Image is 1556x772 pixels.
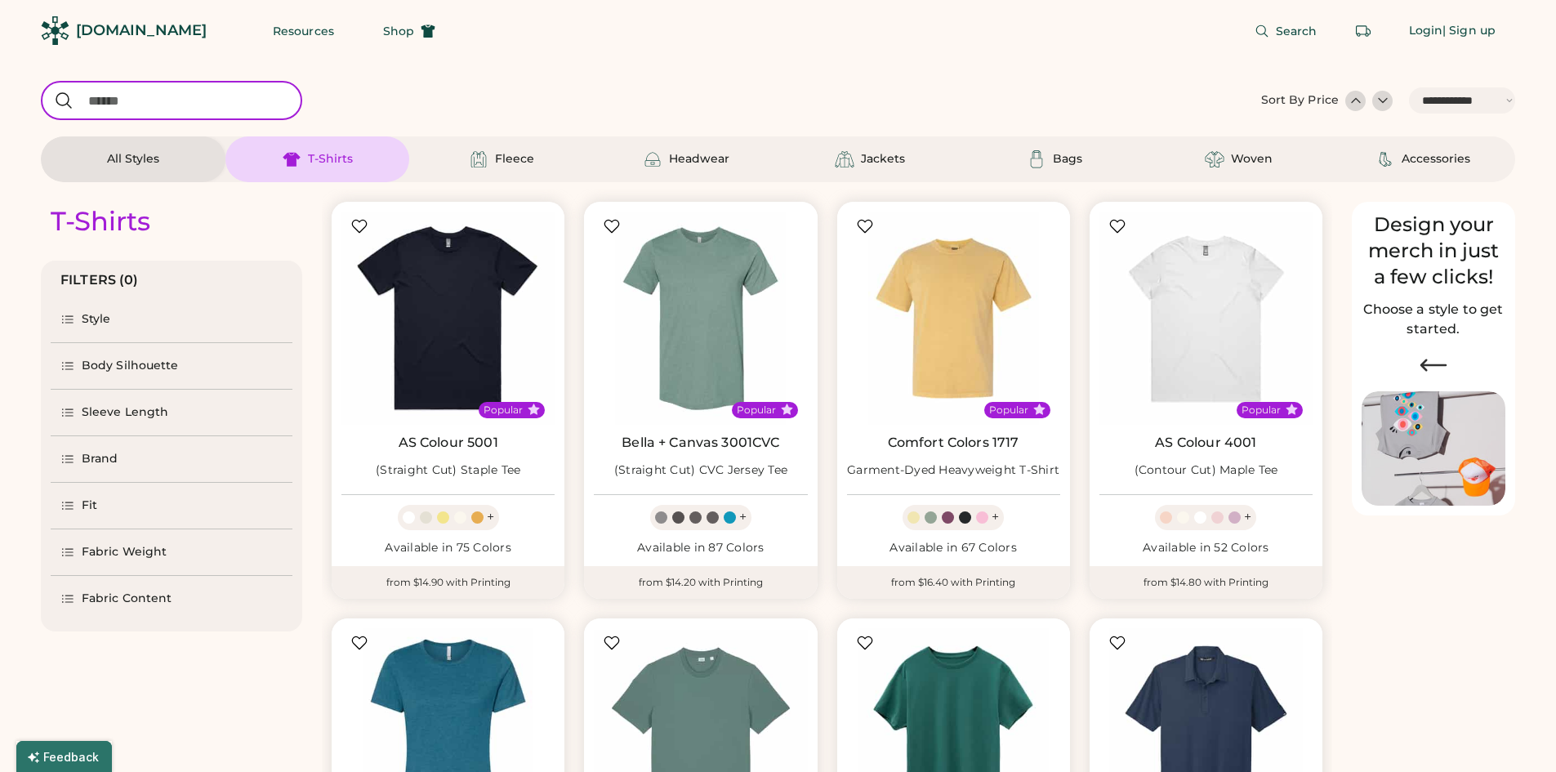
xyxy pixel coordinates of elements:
h2: Choose a style to get started. [1362,300,1505,339]
div: Design your merch in just a few clicks! [1362,212,1505,290]
div: Available in 52 Colors [1099,540,1313,556]
img: Rendered Logo - Screens [41,16,69,45]
div: Woven [1231,151,1273,167]
div: Login [1409,23,1443,39]
div: Fabric Content [82,591,172,607]
a: AS Colour 4001 [1155,435,1256,451]
a: AS Colour 5001 [399,435,498,451]
div: from $14.90 with Printing [332,566,564,599]
a: Bella + Canvas 3001CVC [622,435,779,451]
div: T-Shirts [308,151,353,167]
div: Sleeve Length [82,404,168,421]
div: Available in 75 Colors [341,540,555,556]
button: Popular Style [528,404,540,416]
img: Bags Icon [1027,149,1046,169]
div: (Straight Cut) Staple Tee [376,462,520,479]
img: Headwear Icon [643,149,662,169]
div: Body Silhouette [82,358,179,374]
span: Search [1276,25,1317,37]
button: Shop [363,15,455,47]
div: Fit [82,498,97,514]
div: (Straight Cut) CVC Jersey Tee [614,462,787,479]
div: All Styles [107,151,159,167]
div: Popular [1242,404,1281,417]
div: [DOMAIN_NAME] [76,20,207,41]
button: Resources [253,15,354,47]
div: Popular [737,404,776,417]
img: Accessories Icon [1375,149,1395,169]
div: (Contour Cut) Maple Tee [1135,462,1278,479]
a: Comfort Colors 1717 [888,435,1019,451]
button: Popular Style [781,404,793,416]
div: Brand [82,451,118,467]
div: Headwear [669,151,729,167]
div: + [739,508,747,526]
button: Search [1235,15,1337,47]
button: Retrieve an order [1347,15,1380,47]
div: Style [82,311,111,328]
span: Shop [383,25,414,37]
iframe: Front Chat [1478,698,1549,769]
div: Fleece [495,151,534,167]
div: Popular [484,404,523,417]
div: Bags [1053,151,1082,167]
div: FILTERS (0) [60,270,139,290]
div: | Sign up [1442,23,1496,39]
div: from $16.40 with Printing [837,566,1070,599]
img: T-Shirts Icon [282,149,301,169]
div: Available in 67 Colors [847,540,1060,556]
img: BELLA + CANVAS 3001CVC (Straight Cut) CVC Jersey Tee [594,212,807,425]
img: Comfort Colors 1717 Garment-Dyed Heavyweight T-Shirt [847,212,1060,425]
img: Fleece Icon [469,149,488,169]
div: Popular [989,404,1028,417]
div: Fabric Weight [82,544,167,560]
button: Popular Style [1033,404,1046,416]
img: AS Colour 4001 (Contour Cut) Maple Tee [1099,212,1313,425]
div: + [487,508,494,526]
div: from $14.20 with Printing [584,566,817,599]
div: Garment-Dyed Heavyweight T-Shirt [847,462,1059,479]
div: + [992,508,999,526]
img: Jackets Icon [835,149,854,169]
div: T-Shirts [51,205,150,238]
img: Woven Icon [1205,149,1224,169]
div: Accessories [1402,151,1470,167]
div: + [1244,508,1251,526]
button: Popular Style [1286,404,1298,416]
div: Available in 87 Colors [594,540,807,556]
img: Image of Lisa Congdon Eye Print on T-Shirt and Hat [1362,391,1505,506]
img: AS Colour 5001 (Straight Cut) Staple Tee [341,212,555,425]
div: Sort By Price [1261,92,1339,109]
div: Jackets [861,151,905,167]
div: from $14.80 with Printing [1090,566,1322,599]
